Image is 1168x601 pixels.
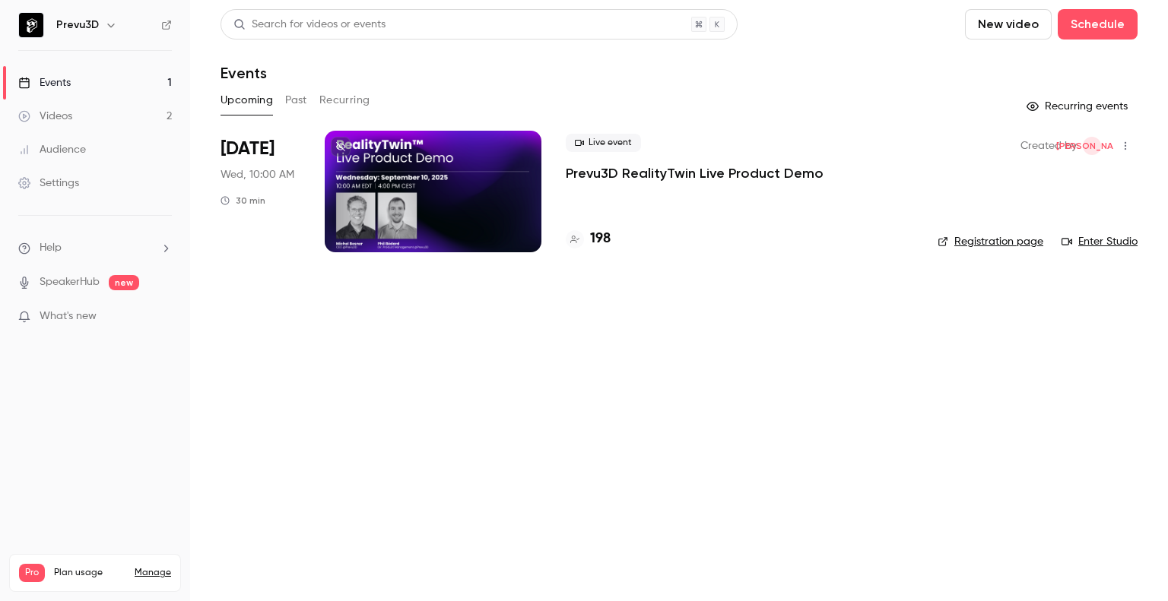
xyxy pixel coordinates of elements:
button: Recurring events [1020,94,1138,119]
img: Prevu3D [19,13,43,37]
div: Sep 10 Wed, 10:00 AM (America/Toronto) [221,131,300,252]
div: Settings [18,176,79,191]
a: Manage [135,567,171,579]
button: New video [965,9,1052,40]
div: Events [18,75,71,90]
a: Enter Studio [1062,234,1138,249]
h6: Prevu3D [56,17,99,33]
span: new [109,275,139,290]
span: Julie Osmond [1083,137,1101,155]
button: Upcoming [221,88,273,112]
button: Past [285,88,307,112]
div: 30 min [221,195,265,207]
iframe: Noticeable Trigger [154,310,172,324]
a: 198 [566,229,611,249]
span: Plan usage [54,567,125,579]
button: Schedule [1058,9,1138,40]
li: help-dropdown-opener [18,240,172,256]
span: [DATE] [221,137,275,161]
button: Recurring [319,88,370,112]
span: Help [40,240,62,256]
a: Registration page [938,234,1043,249]
div: Search for videos or events [233,17,386,33]
span: Created by [1020,137,1077,155]
a: Prevu3D RealityTwin Live Product Demo [566,164,824,182]
div: Audience [18,142,86,157]
span: [PERSON_NAME] [1056,137,1128,155]
h4: 198 [590,229,611,249]
span: Pro [19,564,45,582]
h1: Events [221,64,267,82]
span: What's new [40,308,97,324]
span: Wed, 10:00 AM [221,167,294,182]
span: Live event [566,134,641,152]
a: SpeakerHub [40,274,100,290]
div: Videos [18,109,72,124]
